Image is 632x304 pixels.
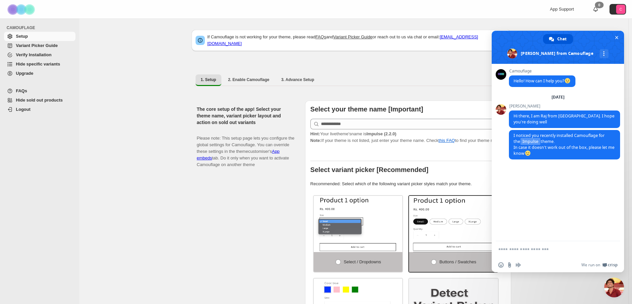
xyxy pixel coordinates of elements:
span: 1. Setup [201,77,216,82]
strong: Note: [310,138,321,143]
p: If your theme is not listed, just enter your theme name. Check to find your theme name. [310,131,506,144]
p: If Camouflage is not working for your theme, please read and or reach out to us via chat or email: [207,34,507,47]
span: Variant Picker Guide [16,43,58,48]
img: Camouflage [5,0,38,19]
span: App Support [550,7,574,12]
a: FAQs [4,86,75,96]
b: Select your theme name [Important] [310,106,423,113]
div: Chat [543,34,573,44]
span: Camouflage [509,69,575,73]
div: More channels [600,49,609,58]
span: 3. Advance Setup [281,77,314,82]
div: Close chat [604,278,624,297]
a: Hide sold out products [4,96,75,105]
a: Variant Picker Guide [333,34,372,39]
a: Logout [4,105,75,114]
span: FAQs [16,88,27,93]
span: Setup [16,34,28,39]
a: Setup [4,32,75,41]
textarea: Compose your message... [498,247,603,253]
span: Audio message [516,262,521,268]
span: Impulse [520,138,540,145]
span: Hide sold out products [16,98,63,103]
a: Hide specific variants [4,60,75,69]
button: Avatar with initials C [609,4,626,15]
span: Your live theme's name is [310,131,396,136]
span: Crisp [608,262,617,268]
span: Select / Dropdowns [344,259,381,264]
span: Hello! How can I help you? [514,78,571,84]
text: C [619,7,622,11]
div: [DATE] [552,95,564,99]
span: Logout [16,107,30,112]
span: Buttons / Swatches [439,259,476,264]
span: Chat [557,34,566,44]
span: Send a file [507,262,512,268]
span: Verify Installation [16,52,52,57]
p: Recommended: Select which of the following variant picker styles match your theme. [310,181,506,187]
img: Buttons / Swatches [409,196,498,252]
span: Close chat [613,34,620,41]
p: Please note: This setup page lets you configure the global settings for Camouflage. You can overr... [197,128,294,168]
span: Hide specific variants [16,62,60,66]
span: Avatar with initials C [616,5,625,14]
a: Variant Picker Guide [4,41,75,50]
a: Upgrade [4,69,75,78]
h2: The core setup of the app! Select your theme name, variant picker layout and action on sold out v... [197,106,294,126]
span: Upgrade [16,71,33,76]
span: Insert an emoji [498,262,504,268]
a: We run onCrisp [581,262,617,268]
strong: Hint: [310,131,320,136]
b: Select variant picker [Recommended] [310,166,429,173]
div: 0 [595,2,604,8]
span: 2. Enable Camouflage [228,77,269,82]
span: [PERSON_NAME] [509,104,620,109]
a: 0 [592,6,599,13]
img: Select / Dropdowns [314,196,403,252]
span: Hi there, I am Raj from [GEOGRAPHIC_DATA]. I hope you're doing well [514,113,614,125]
span: We run on [581,262,600,268]
strong: Impulse (2.2.0) [366,131,396,136]
span: I noticed you recently installed Camouflage for the theme. In case it doesn't work out of the box... [514,133,614,156]
a: FAQs [315,34,326,39]
a: this FAQ [438,138,455,143]
a: Verify Installation [4,50,75,60]
span: CAMOUFLAGE [7,25,76,30]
